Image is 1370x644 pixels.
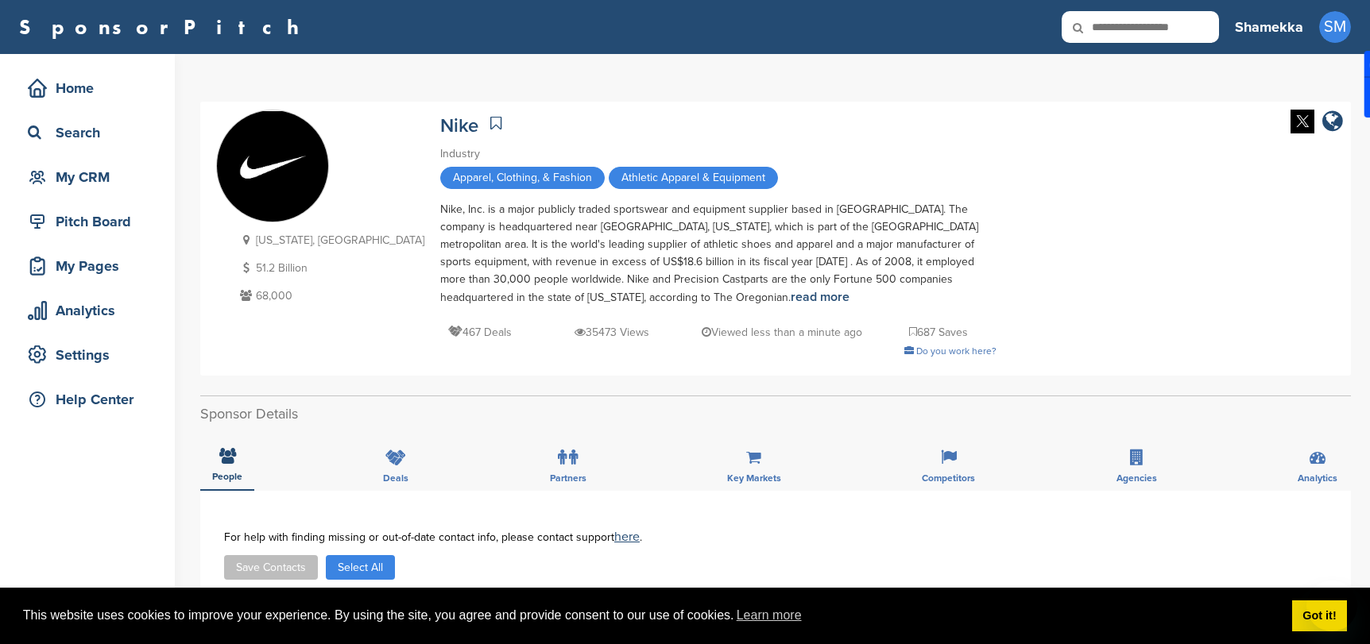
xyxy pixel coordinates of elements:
[236,286,424,306] p: 68,000
[448,322,512,342] p: 467 Deals
[236,258,424,278] p: 51.2 Billion
[16,248,159,284] a: My Pages
[440,114,478,137] a: Nike
[200,403,1351,425] h2: Sponsor Details
[16,70,159,106] a: Home
[19,17,309,37] a: SponsorPitch
[916,345,997,357] span: Do you work here?
[16,381,159,418] a: Help Center
[23,604,1279,627] span: This website uses cookies to improve your experience. By using the site, you agree and provide co...
[1291,110,1314,133] img: Twitter white
[24,118,159,147] div: Search
[224,555,318,580] button: Save Contacts
[16,159,159,195] a: My CRM
[24,163,159,191] div: My CRM
[922,473,975,483] span: Competitors
[16,292,159,329] a: Analytics
[727,473,781,483] span: Key Markets
[1292,600,1347,632] a: dismiss cookie message
[575,322,649,342] p: 35473 Views
[383,473,408,483] span: Deals
[326,555,395,580] button: Select All
[440,145,997,163] div: Industry
[791,289,849,305] a: read more
[212,472,242,481] span: People
[217,111,328,222] img: Sponsorpitch & Nike
[734,604,804,627] a: learn more about cookies
[904,345,997,357] a: Do you work here?
[909,322,968,342] p: 687 Saves
[1235,16,1303,38] h3: Shamekka
[224,530,1327,543] div: For help with finding missing or out-of-date contact info, please contact support .
[1322,110,1343,136] a: company link
[1235,10,1303,44] a: Shamekka
[1306,580,1357,631] iframe: Button to launch messaging window
[609,167,778,189] span: Athletic Apparel & Equipment
[550,473,586,483] span: Partners
[1298,473,1337,483] span: Analytics
[16,337,159,373] a: Settings
[440,167,605,189] span: Apparel, Clothing, & Fashion
[1319,11,1351,43] span: SM
[24,385,159,414] div: Help Center
[24,252,159,280] div: My Pages
[236,230,424,250] p: [US_STATE], [GEOGRAPHIC_DATA]
[24,341,159,369] div: Settings
[440,201,997,307] div: Nike, Inc. is a major publicly traded sportswear and equipment supplier based in [GEOGRAPHIC_DATA...
[1117,473,1157,483] span: Agencies
[16,203,159,240] a: Pitch Board
[24,74,159,102] div: Home
[24,207,159,236] div: Pitch Board
[16,114,159,151] a: Search
[614,529,640,545] a: here
[24,296,159,325] div: Analytics
[702,322,862,342] p: Viewed less than a minute ago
